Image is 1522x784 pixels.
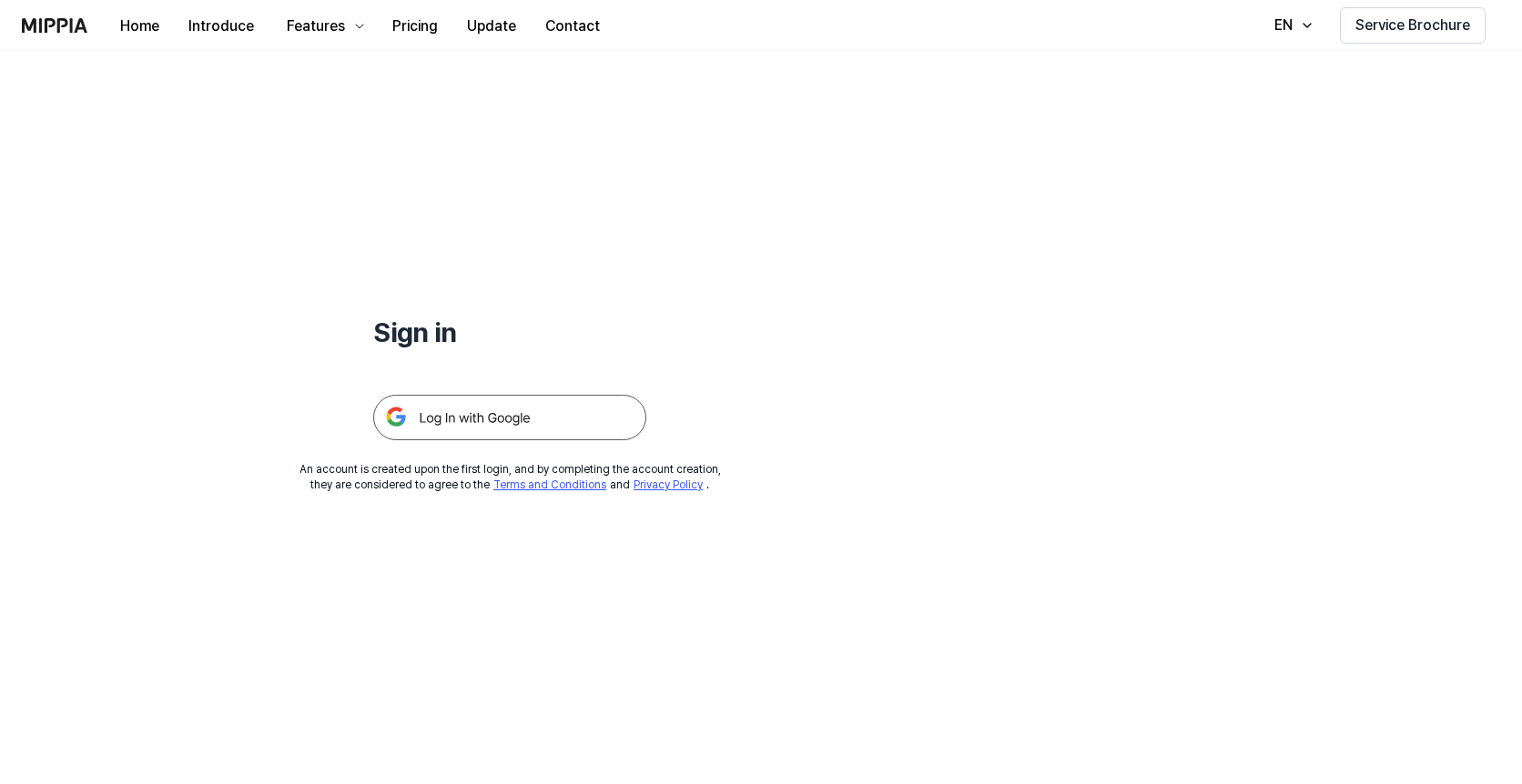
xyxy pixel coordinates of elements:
button: EN [1256,7,1325,44]
button: Contact [531,8,614,45]
a: Privacy Policy [634,478,703,491]
div: An account is created upon the first login, and by completing the account creation, they are cons... [299,462,721,493]
h1: Sign in [373,313,646,351]
div: Features [283,15,349,37]
button: Pricing [378,8,452,45]
a: Terms and Conditions [493,478,606,491]
button: Update [452,8,531,45]
button: Introduce [174,8,269,45]
button: Features [269,8,378,45]
img: 구글 로그인 버튼 [373,395,646,440]
a: Update [452,1,531,51]
img: logo [22,18,87,33]
button: Home [106,8,174,45]
div: EN [1271,15,1296,36]
button: Service Brochure [1340,7,1486,44]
